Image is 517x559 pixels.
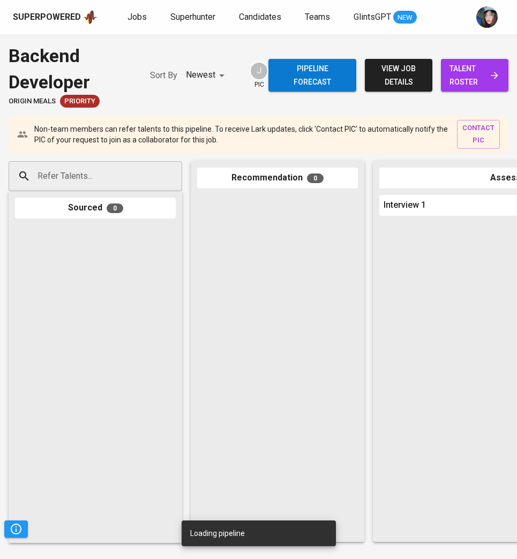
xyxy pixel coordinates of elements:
[239,11,283,24] a: Candidates
[250,62,268,80] div: J
[354,12,391,22] span: GlintsGPT
[128,12,147,22] span: Jobs
[107,203,123,213] span: 0
[13,11,81,24] div: Superpowered
[176,175,178,177] button: Open
[186,69,215,81] p: Newest
[150,69,177,82] p: Sort By
[190,524,245,543] div: Loading pipeline
[34,124,448,145] p: Non-team members can refer talents to this pipeline. To receive Lark updates, click 'Contact PIC'...
[305,11,332,24] a: Teams
[15,198,176,218] div: Sourced
[384,199,426,211] span: Interview 1
[277,62,348,88] span: Pipeline forecast
[457,120,500,149] button: contact pic
[393,12,417,23] span: NEW
[476,6,498,28] img: diazagista@glints.com
[307,173,324,183] span: 0
[354,11,417,24] a: GlintsGPT NEW
[60,96,100,107] span: Priority
[268,59,356,92] button: Pipeline forecast
[170,12,215,22] span: Superhunter
[128,11,149,24] a: Jobs
[9,96,56,107] span: Origin Meals
[4,520,28,538] button: Pipeline Triggers
[373,62,424,88] span: view job details
[83,9,98,25] img: app logo
[197,168,358,188] div: Recommendation
[305,12,330,22] span: Teams
[60,95,100,108] div: New Job received from Demand Team
[462,122,494,147] span: contact pic
[13,9,98,25] a: Superpoweredapp logo
[170,11,218,24] a: Superhunter
[441,59,508,92] a: talent roster
[250,62,268,89] div: pic
[186,65,228,85] div: Newest
[9,43,129,95] div: Backend Developer
[365,59,432,92] button: view job details
[449,62,500,88] span: talent roster
[239,12,281,22] span: Candidates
